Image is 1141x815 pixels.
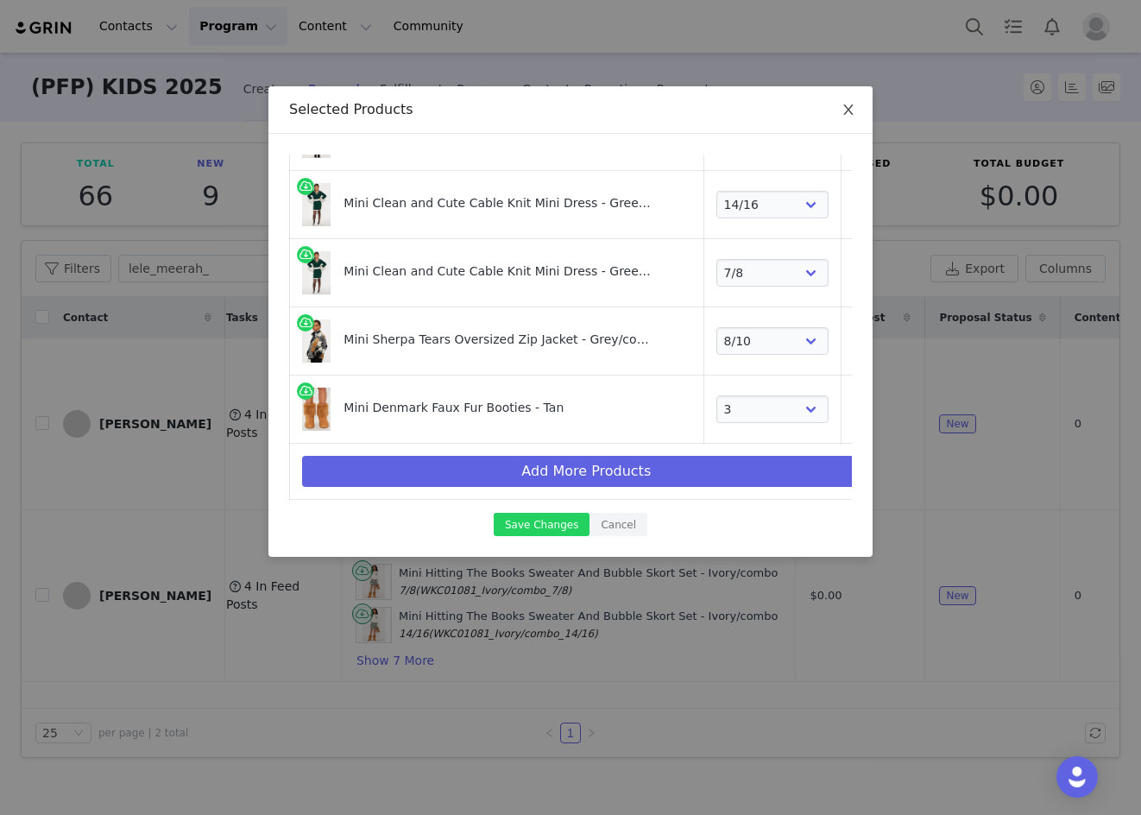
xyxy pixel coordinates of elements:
[494,513,589,536] button: Save Changes
[344,319,656,349] div: Mini Sherpa Tears Oversized Zip Jacket - Grey/combo
[302,388,331,431] img: 07-28-25_S3_31_DENMARK35K_Tan_JG_AA_14-17-11_11348_PXF.jpg
[302,183,331,226] img: 09-22-25_S5_7_V12504DR0139K_Greencombo_ZSR_JW_JP_10-07-37_73532_PXF.jpg
[344,251,656,281] div: Mini Clean and Cute Cable Knit Mini Dress - Green/combo
[344,388,656,417] div: Mini Denmark Faux Fur Booties - Tan
[302,456,871,487] button: Add More Products
[289,100,852,119] div: Selected Products
[589,513,647,536] button: Cancel
[302,251,331,294] img: 09-22-25_S5_7_V12504DR0139K_Greencombo_ZSR_JW_JP_10-07-37_73532_PXF.jpg
[1056,756,1098,798] div: Open Intercom Messenger
[842,103,855,117] i: icon: close
[302,319,331,363] img: 07-28-25_S5_9_KDF01O440045_Greycombo_AE_IM_10-32-43_2896_PXF.jpg
[344,183,656,212] div: Mini Clean and Cute Cable Knit Mini Dress - Green/combo
[824,86,873,135] button: Close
